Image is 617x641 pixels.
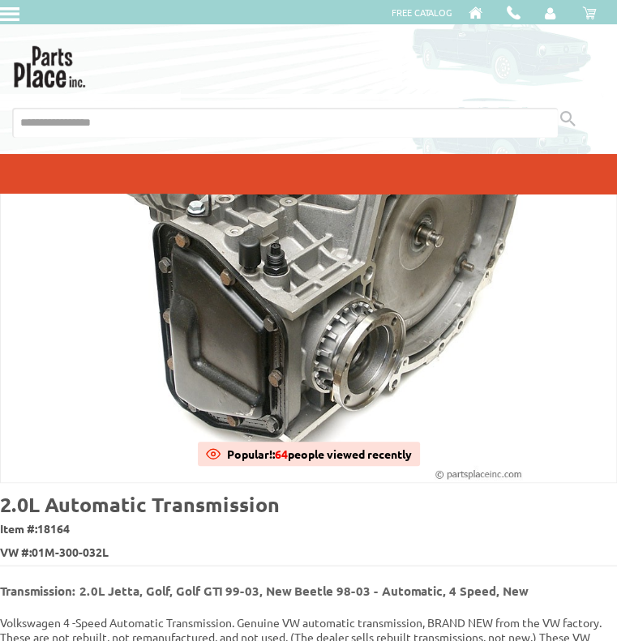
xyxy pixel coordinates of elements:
span: 64 [275,447,288,461]
img: View [206,447,221,461]
img: Parts Place Inc! [12,41,87,88]
span: 01M-300-032L [32,544,109,561]
div: Popular!: people viewed recently [227,442,412,466]
span: 18164 [37,521,70,536]
img: 2.0L Automatic Transmission [1,3,616,482]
